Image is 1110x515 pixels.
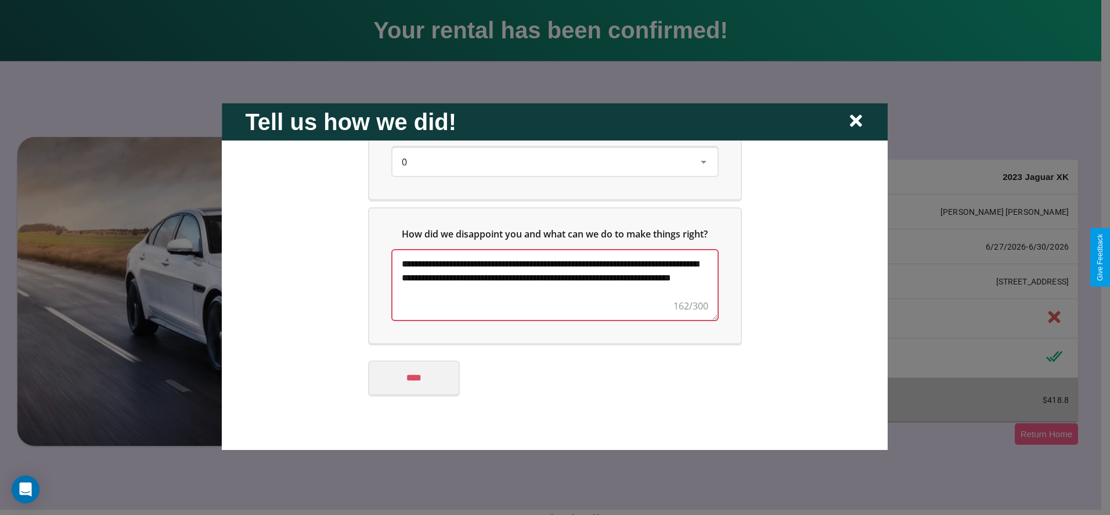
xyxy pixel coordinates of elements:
[245,109,456,135] h2: Tell us how we did!
[673,298,708,312] div: 162/300
[402,227,708,240] span: How did we disappoint you and what can we do to make things right?
[392,147,718,175] div: On a scale from 0 to 10, how likely are you to recommend us to a friend or family member?
[1096,234,1104,281] div: Give Feedback
[369,92,741,199] div: On a scale from 0 to 10, how likely are you to recommend us to a friend or family member?
[402,155,407,168] span: 0
[12,476,39,503] div: Open Intercom Messenger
